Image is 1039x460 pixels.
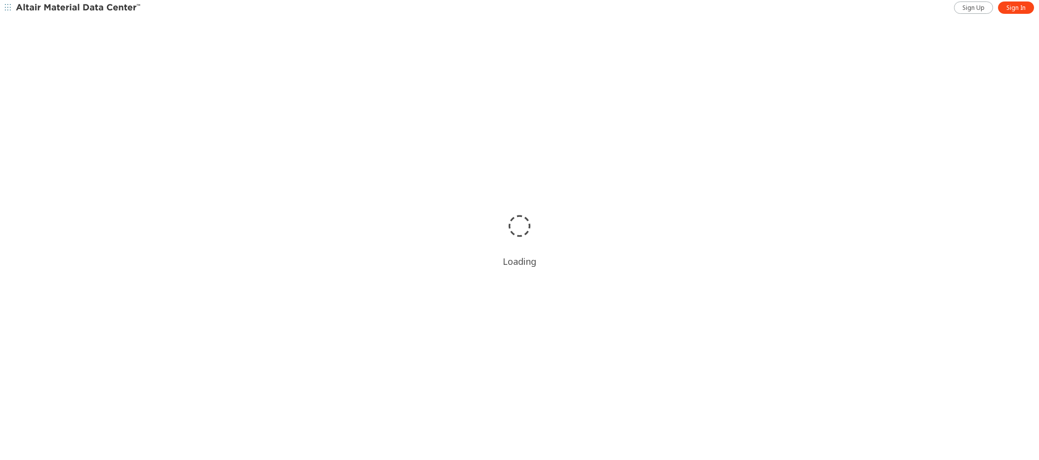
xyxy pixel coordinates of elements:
[503,255,536,267] div: Loading
[954,1,993,14] a: Sign Up
[998,1,1034,14] a: Sign In
[16,3,142,13] img: Altair Material Data Center
[962,4,985,12] span: Sign Up
[1006,4,1026,12] span: Sign In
